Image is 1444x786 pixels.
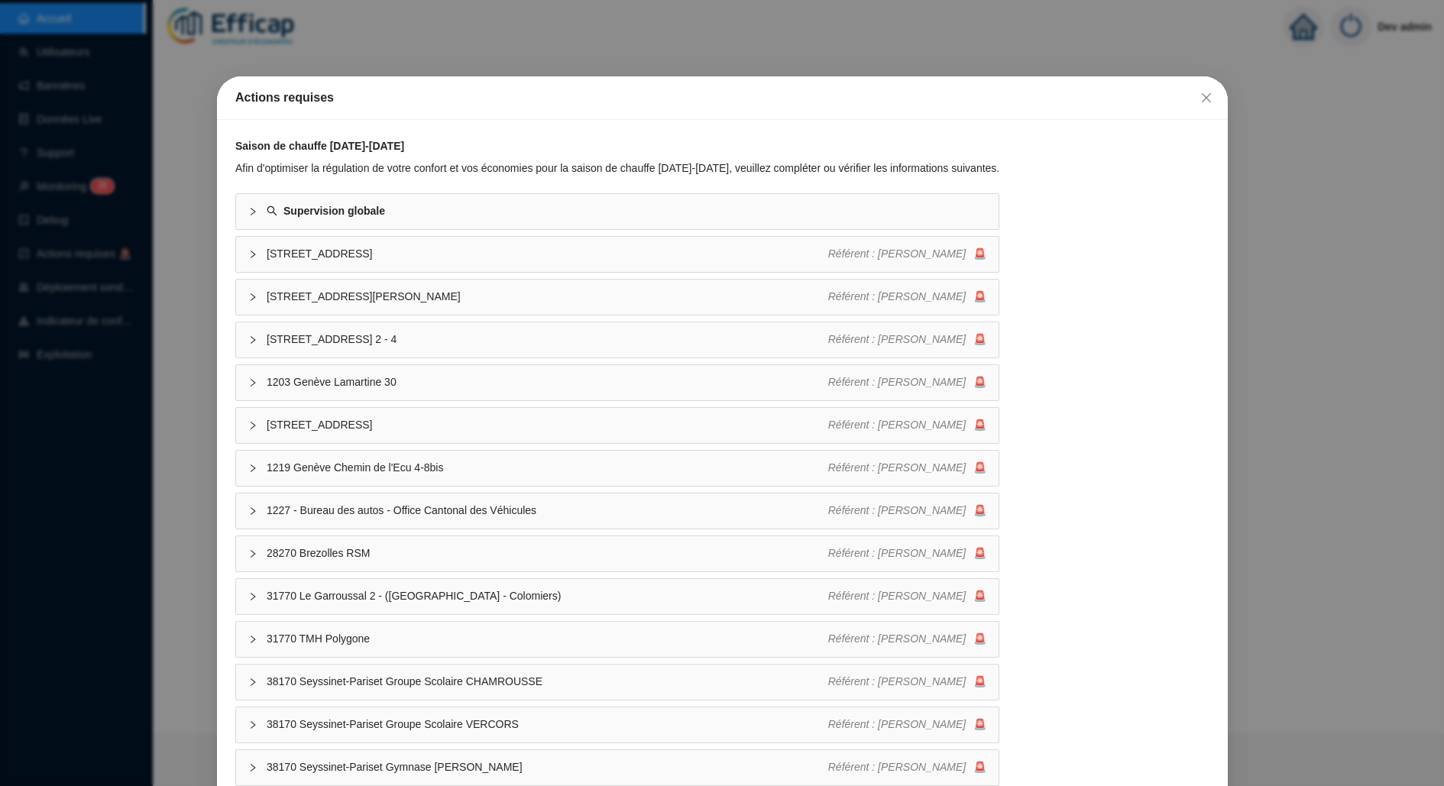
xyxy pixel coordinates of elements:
span: 31770 TMH Polygone [267,631,828,647]
div: 🚨 [827,716,986,733]
div: 🚨 [827,460,986,476]
div: 🚨 [827,588,986,604]
div: 🚨 [827,503,986,519]
div: Actions requises [235,89,1209,107]
div: 🚨 [827,289,986,305]
span: Référent : [PERSON_NAME] [827,675,966,687]
span: Référent : [PERSON_NAME] [827,504,966,516]
span: collapsed [248,335,257,344]
span: collapsed [248,464,257,473]
span: Référent : [PERSON_NAME] [827,247,966,260]
span: collapsed [248,378,257,387]
div: 31770 Le Garroussal 2 - ([GEOGRAPHIC_DATA] - Colomiers)Référent : [PERSON_NAME]🚨 [236,579,999,614]
span: collapsed [248,592,257,601]
span: collapsed [248,250,257,259]
span: collapsed [248,506,257,516]
strong: Supervision globale [283,205,385,217]
span: Référent : [PERSON_NAME] [827,290,966,302]
button: Close [1194,86,1219,110]
span: Référent : [PERSON_NAME] [827,761,966,773]
div: 🚨 [827,246,986,262]
div: [STREET_ADDRESS]Référent : [PERSON_NAME]🚨 [236,237,999,272]
div: [STREET_ADDRESS] 2 - 4Référent : [PERSON_NAME]🚨 [236,322,999,357]
span: 1227 - Bureau des autos - Office Cantonal des Véhicules [267,503,828,519]
span: 38170 Seyssinet-Pariset Groupe Scolaire CHAMROUSSE [267,674,828,690]
div: 28270 Brezolles RSMRéférent : [PERSON_NAME]🚨 [236,536,999,571]
span: collapsed [248,635,257,644]
span: Référent : [PERSON_NAME] [827,547,966,559]
span: Référent : [PERSON_NAME] [827,590,966,602]
span: 38170 Seyssinet-Pariset Gymnase [PERSON_NAME] [267,759,828,775]
span: [STREET_ADDRESS] [267,417,828,433]
div: 31770 TMH PolygoneRéférent : [PERSON_NAME]🚨 [236,622,999,657]
span: close [1200,92,1213,104]
div: 🚨 [827,332,986,348]
span: collapsed [248,720,257,729]
div: 🚨 [827,759,986,775]
span: collapsed [248,207,257,216]
div: 1203 Genève Lamartine 30Référent : [PERSON_NAME]🚨 [236,365,999,400]
span: 28270 Brezolles RSM [267,545,828,561]
div: 🚨 [827,674,986,690]
span: Référent : [PERSON_NAME] [827,632,966,645]
span: [STREET_ADDRESS] [267,246,828,262]
div: [STREET_ADDRESS][PERSON_NAME]Référent : [PERSON_NAME]🚨 [236,280,999,315]
div: 38170 Seyssinet-Pariset Groupe Scolaire VERCORSRéférent : [PERSON_NAME]🚨 [236,707,999,742]
span: collapsed [248,549,257,558]
div: 🚨 [827,631,986,647]
div: 38170 Seyssinet-Pariset Groupe Scolaire CHAMROUSSERéférent : [PERSON_NAME]🚨 [236,665,999,700]
span: 1219 Genève Chemin de l'Ecu 4-8bis [267,460,828,476]
div: 1219 Genève Chemin de l'Ecu 4-8bisRéférent : [PERSON_NAME]🚨 [236,451,999,486]
span: 38170 Seyssinet-Pariset Groupe Scolaire VERCORS [267,716,828,733]
span: 1203 Genève Lamartine 30 [267,374,828,390]
strong: Saison de chauffe [DATE]-[DATE] [235,140,404,152]
span: collapsed [248,293,257,302]
span: Référent : [PERSON_NAME] [827,376,966,388]
span: Référent : [PERSON_NAME] [827,718,966,730]
span: Référent : [PERSON_NAME] [827,461,966,474]
div: 🚨 [827,374,986,390]
span: Référent : [PERSON_NAME] [827,419,966,431]
span: collapsed [248,421,257,430]
span: collapsed [248,678,257,687]
div: Afin d'optimiser la régulation de votre confort et vos économies pour la saison de chauffe [DATE]... [235,160,999,176]
div: 1227 - Bureau des autos - Office Cantonal des VéhiculesRéférent : [PERSON_NAME]🚨 [236,493,999,529]
span: collapsed [248,763,257,772]
span: Fermer [1194,92,1219,104]
span: [STREET_ADDRESS] 2 - 4 [267,332,828,348]
div: Supervision globale [236,194,999,229]
span: search [267,205,277,216]
div: 🚨 [827,545,986,561]
div: [STREET_ADDRESS]Référent : [PERSON_NAME]🚨 [236,408,999,443]
span: [STREET_ADDRESS][PERSON_NAME] [267,289,828,305]
div: 🚨 [827,417,986,433]
span: Référent : [PERSON_NAME] [827,333,966,345]
div: 38170 Seyssinet-Pariset Gymnase [PERSON_NAME]Référent : [PERSON_NAME]🚨 [236,750,999,785]
span: 31770 Le Garroussal 2 - ([GEOGRAPHIC_DATA] - Colomiers) [267,588,828,604]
